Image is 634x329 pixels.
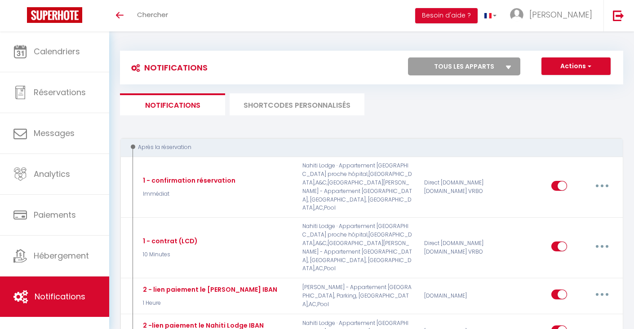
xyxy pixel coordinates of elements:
h3: Notifications [127,57,208,78]
button: Besoin d'aide ? [415,8,478,23]
p: [PERSON_NAME] - Appartement [GEOGRAPHIC_DATA], Parking, [GEOGRAPHIC_DATA],AC,Pool [297,283,418,309]
span: Notifications [35,291,85,302]
img: ... [510,8,523,22]
p: Immédiat [141,190,235,198]
li: Notifications [120,93,225,115]
div: Direct [DOMAIN_NAME] [DOMAIN_NAME] VRBO [418,222,499,273]
span: [PERSON_NAME] [529,9,592,20]
div: 1 - contrat (LCD) [141,236,198,246]
span: Messages [34,127,75,139]
div: [DOMAIN_NAME] [418,283,499,309]
p: Nahiti Lodge · Appartement [GEOGRAPHIC_DATA] proche hôpital,[GEOGRAPHIC_DATA],A&C,[GEOGRAPHIC_DAT... [297,222,418,273]
li: SHORTCODES PERSONNALISÉS [230,93,364,115]
span: Paiements [34,209,76,220]
p: 10 Minutes [141,250,198,259]
span: Chercher [137,10,168,19]
div: 1 - confirmation réservation [141,175,235,185]
div: 2 - lien paiement le [PERSON_NAME] IBAN [141,285,277,294]
span: Analytics [34,168,70,180]
span: Réservations [34,87,86,98]
div: Après la réservation [129,143,605,152]
button: Actions [541,57,611,75]
p: 1 Heure [141,299,277,307]
p: Nahiti Lodge · Appartement [GEOGRAPHIC_DATA] proche hôpital,[GEOGRAPHIC_DATA],A&C,[GEOGRAPHIC_DAT... [297,162,418,212]
img: logout [613,10,624,21]
span: Hébergement [34,250,89,261]
div: Direct [DOMAIN_NAME] [DOMAIN_NAME] VRBO [418,162,499,212]
img: Super Booking [27,7,82,23]
span: Calendriers [34,46,80,57]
